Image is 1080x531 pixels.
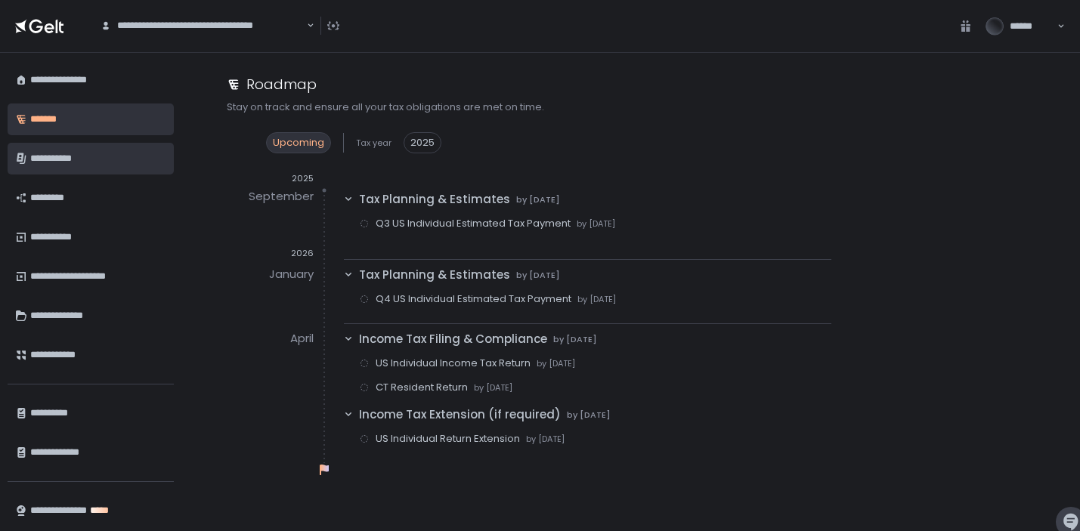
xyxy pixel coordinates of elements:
div: September [249,184,314,208]
span: Q4 US Individual Estimated Tax Payment [376,292,571,306]
span: by [DATE] [526,434,565,445]
span: Income Tax Extension (if required) [359,406,561,424]
span: by [DATE] [537,358,575,369]
span: by [DATE] [577,218,615,230]
span: Q3 US Individual Estimated Tax Payment [376,217,571,230]
span: Tax year [356,137,391,149]
h1: Roadmap [246,74,317,94]
div: April [290,326,314,350]
div: January [269,262,314,286]
div: 2025 [227,173,314,184]
span: by [DATE] [577,294,616,305]
span: Tax Planning & Estimates [359,191,510,208]
span: CT Resident Return [376,381,468,394]
span: US Individual Return Extension [376,432,520,446]
span: Income Tax Filing & Compliance [359,331,547,348]
span: by [DATE] [516,194,560,205]
span: 2025 [410,136,435,150]
div: 2026 [227,248,314,259]
div: Stay on track and ensure all your tax obligations are met on time. [227,100,1059,114]
span: by [DATE] [474,382,512,394]
span: by [DATE] [567,409,611,421]
span: by [DATE] [516,270,560,281]
div: Upcoming [266,132,331,153]
span: US Individual Income Tax Return [376,357,531,370]
span: by [DATE] [553,334,597,345]
div: Search for option [91,10,314,42]
span: Tax Planning & Estimates [359,267,510,284]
